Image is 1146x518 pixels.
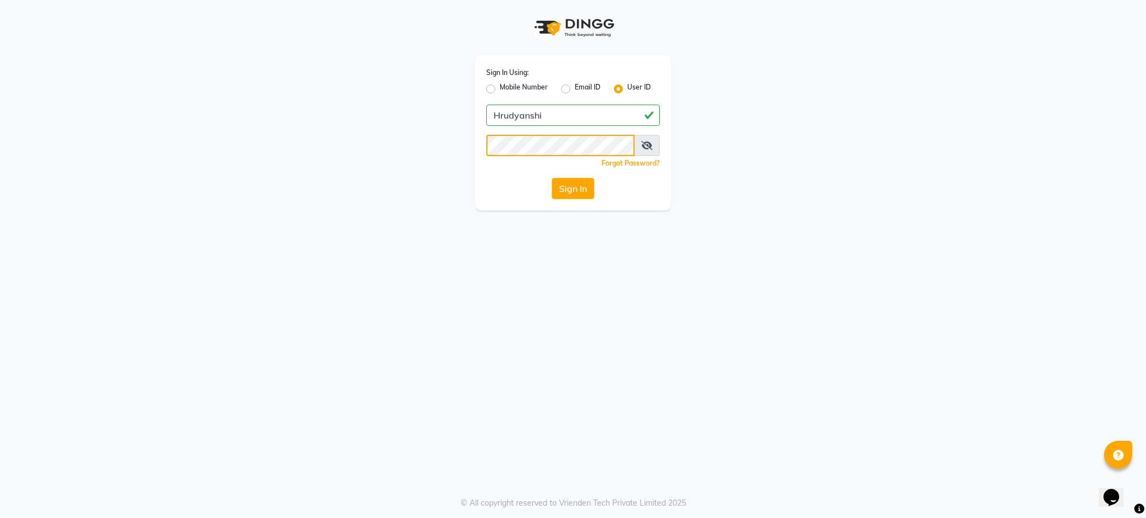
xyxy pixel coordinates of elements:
img: logo1.svg [528,11,618,44]
label: Sign In Using: [486,68,529,78]
label: Mobile Number [500,82,548,96]
label: User ID [627,82,651,96]
a: Forgot Password? [602,159,660,167]
button: Sign In [552,178,594,199]
input: Username [486,105,660,126]
iframe: chat widget [1099,473,1135,507]
input: Username [486,135,635,156]
label: Email ID [575,82,600,96]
